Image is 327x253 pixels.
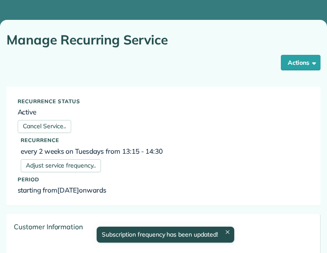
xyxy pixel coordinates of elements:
div: Customer Information [7,215,320,239]
h5: Recurrence status [18,98,310,104]
a: Cancel Service.. [18,120,71,133]
div: Subscription frequency has been updated! [97,227,234,243]
h6: starting from onwards [18,187,310,194]
a: Adjust service frequency.. [21,159,101,172]
span: [DATE] [57,186,79,194]
h5: Recurrence [21,137,306,143]
h5: Period [18,177,310,182]
h6: every 2 weeks on Tuesdays from 13:15 - 14:30 [21,148,306,155]
h1: Manage Recurring Service [6,33,321,47]
h6: Active [18,108,310,116]
button: Actions [281,55,321,70]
